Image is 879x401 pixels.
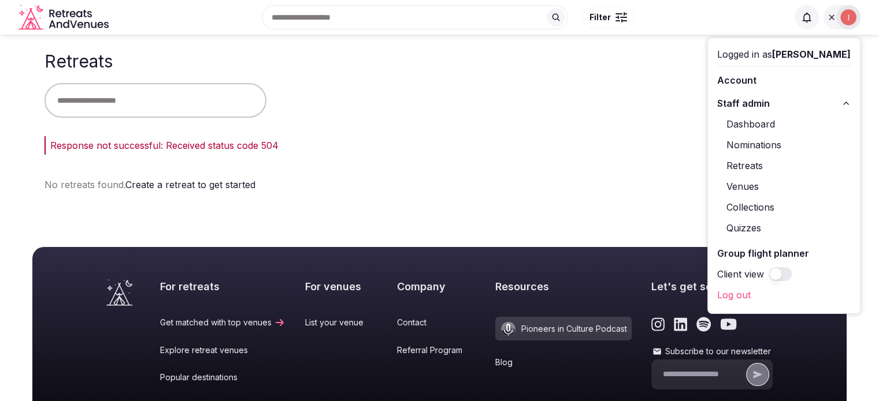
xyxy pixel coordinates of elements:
span: [PERSON_NAME] [772,48,851,60]
a: Link to the retreats and venues LinkedIn page [674,317,687,332]
span: Create a retreat to get started [125,179,255,190]
a: Collections [717,198,851,216]
a: Visit the homepage [106,279,132,306]
h2: Company [397,279,476,294]
a: Get matched with top venues [160,317,285,328]
label: Client view [717,267,764,281]
button: Staff admin [717,94,851,113]
a: Visit the homepage [18,5,111,31]
h2: For venues [305,279,377,294]
img: Joanna Asiukiewicz [840,9,856,25]
h2: Resources [495,279,632,294]
a: Explore retreat venues [160,344,285,356]
a: Link to the retreats and venues Youtube page [720,317,737,332]
a: Venues [717,177,851,196]
span: Filter [589,12,611,23]
span: Staff admin [717,96,770,110]
a: Pioneers in Culture Podcast [495,317,632,340]
a: Blog [495,357,632,368]
a: Popular destinations [160,372,285,383]
button: Filter [582,6,635,28]
div: No retreats found. [44,178,835,192]
h2: Let's get social [651,279,773,294]
svg: Retreats and Venues company logo [18,5,111,31]
h1: Retreats [44,51,113,72]
a: List your venue [305,317,377,328]
label: Subscribe to our newsletter [651,346,773,357]
div: Response not successful: Received status code 504 [50,138,835,152]
a: Contact [397,317,476,328]
a: Dashboard [717,115,851,133]
a: Retreats [717,156,851,175]
a: Nominations [717,136,851,154]
a: Link to the retreats and venues Instagram page [651,317,665,332]
a: Group flight planner [717,244,851,263]
a: Account [717,71,851,89]
a: Referral Program [397,344,476,356]
a: Log out [717,286,851,304]
a: Quizzes [717,219,851,237]
div: Logged in as [717,47,851,61]
a: Link to the retreats and venues Spotify page [696,317,711,332]
h2: For retreats [160,279,285,294]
